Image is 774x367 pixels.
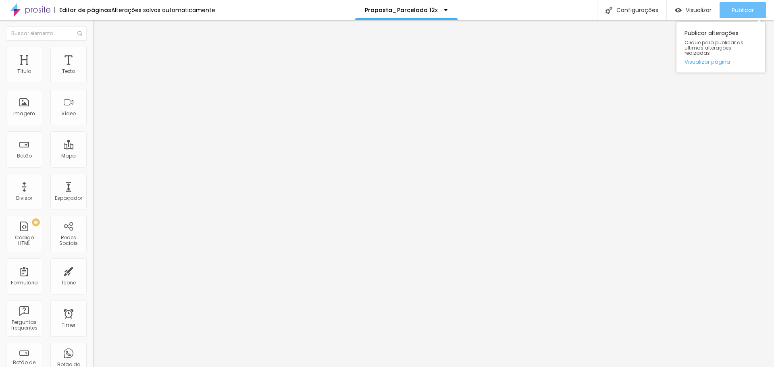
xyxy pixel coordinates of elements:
[61,111,76,116] div: Vídeo
[732,7,754,13] span: Publicar
[111,7,215,13] div: Alterações salvas automaticamente
[667,2,720,18] button: Visualizar
[11,280,37,286] div: Formulário
[54,7,111,13] div: Editor de páginas
[62,280,76,286] div: Ícone
[62,322,75,328] div: Timer
[365,7,438,13] p: Proposta_Parcelada 12x
[55,195,82,201] div: Espaçador
[13,111,35,116] div: Imagem
[17,68,31,74] div: Título
[8,235,40,247] div: Código HTML
[8,319,40,331] div: Perguntas frequentes
[17,153,32,159] div: Botão
[6,26,87,41] input: Buscar elemento
[61,153,76,159] div: Mapa
[686,7,712,13] span: Visualizar
[675,7,682,14] img: view-1.svg
[676,22,765,73] div: Publicar alterações
[685,40,757,56] span: Clique para publicar as ultimas alterações reaizadas
[16,195,32,201] div: Divisor
[77,31,82,36] img: Icone
[62,68,75,74] div: Texto
[685,59,757,64] a: Visualizar página
[720,2,766,18] button: Publicar
[52,235,84,247] div: Redes Sociais
[605,7,612,14] img: Icone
